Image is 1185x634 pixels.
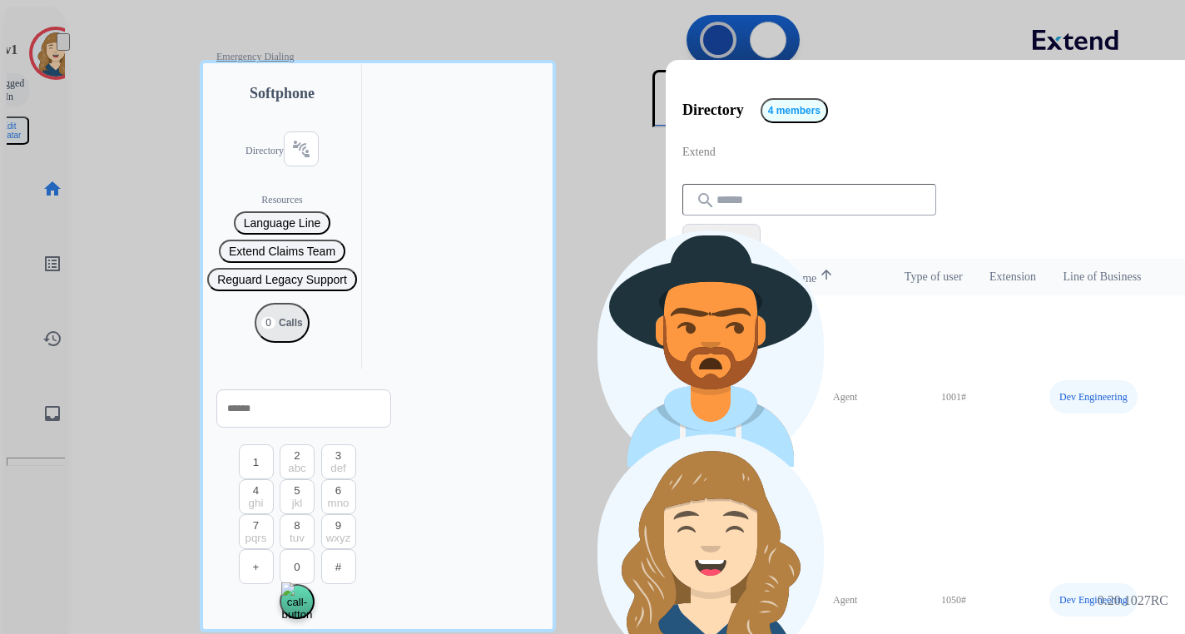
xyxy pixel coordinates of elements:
span: 6 [335,484,341,497]
span: + [253,561,260,573]
img: avatar [601,234,821,467]
button: 4 members [761,98,828,123]
div: Dev Engineering [1049,583,1138,617]
mat-icon: arrow_upward [816,267,836,287]
button: Reguard Legacy Support [207,268,357,291]
span: 1001# [941,391,966,403]
button: 0 [280,549,315,584]
button: Extend Claims Team [219,240,345,263]
button: 5jkl [280,479,315,514]
span: ghi [249,497,264,509]
span: Filters [697,230,746,250]
button: 2abc [280,444,315,479]
button: 6mno [321,479,356,514]
span: 3 [335,449,341,462]
span: 0 [294,561,300,573]
div: Dev Engineering [1049,380,1138,414]
p: Directory [682,102,744,119]
span: 8 [294,519,300,532]
span: pqrs [245,532,267,544]
p: 0.20.1027RC [1098,591,1168,611]
span: 2 [294,449,300,462]
mat-icon: search [696,191,716,211]
span: Softphone [250,82,315,105]
button: 3def [321,444,356,479]
button: 7pqrs [239,514,274,549]
span: mno [328,497,350,509]
span: Resources [261,193,302,206]
h2: Directory [245,144,284,157]
button: Language Line [234,211,331,235]
span: 4 [253,484,259,497]
span: 9 [335,519,341,532]
mat-icon: connect_without_contact [291,139,311,159]
button: 1 [239,444,274,479]
span: wxyz [326,532,351,544]
button: 8tuv [280,514,315,549]
button: + [239,549,274,584]
span: 1 [253,456,259,468]
img: call-button [281,582,312,621]
span: Agent [833,391,857,403]
button: 9wxyz [321,514,356,549]
p: Calls [279,317,303,329]
span: 1050# [941,594,966,606]
p: 0 [261,317,275,329]
span: # [335,561,341,573]
span: abc [288,462,306,474]
span: tuv [290,532,305,544]
span: 5 [294,484,300,497]
button: 4ghi [239,479,274,514]
span: Agent [833,594,857,606]
button: Filters [682,224,761,257]
button: 0Calls [255,303,309,343]
span: 7 [253,519,259,532]
button: # [321,549,356,584]
span: def [330,462,346,474]
th: Type of user [881,260,971,294]
span: Emergency Dialing [216,50,294,63]
span: jkl [292,497,303,509]
th: Extension [981,260,1044,294]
